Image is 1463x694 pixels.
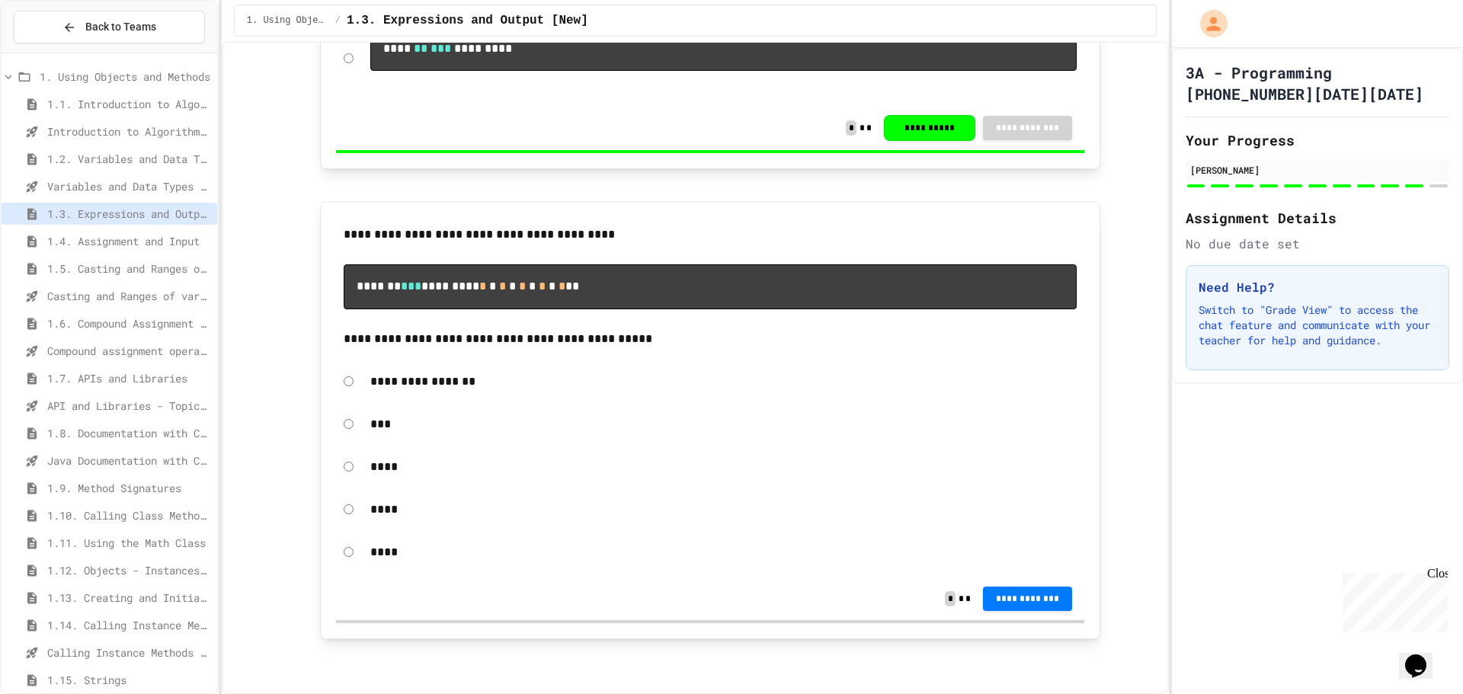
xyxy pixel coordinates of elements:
span: 1.1. Introduction to Algorithms, Programming, and Compilers [47,96,211,112]
span: API and Libraries - Topic 1.7 [47,398,211,414]
div: No due date set [1186,235,1449,253]
span: 1.8. Documentation with Comments and Preconditions [47,425,211,441]
span: 1.11. Using the Math Class [47,535,211,551]
span: Calling Instance Methods - Topic 1.14 [47,644,211,660]
span: Variables and Data Types - Quiz [47,178,211,194]
span: 1.7. APIs and Libraries [47,370,211,386]
span: Compound assignment operators - Quiz [47,343,211,359]
span: 1.2. Variables and Data Types [47,151,211,167]
span: 1.3. Expressions and Output [New] [47,206,211,222]
span: 1.4. Assignment and Input [47,233,211,249]
span: Casting and Ranges of variables - Quiz [47,288,211,304]
iframe: chat widget [1337,567,1448,632]
span: 1.15. Strings [47,672,211,688]
button: Back to Teams [14,11,205,43]
span: / [335,14,341,27]
div: Chat with us now!Close [6,6,105,97]
span: Java Documentation with Comments - Topic 1.8 [47,453,211,469]
span: 1.10. Calling Class Methods [47,507,211,523]
span: 1.6. Compound Assignment Operators [47,315,211,331]
iframe: chat widget [1399,633,1448,679]
div: My Account [1184,6,1231,41]
h2: Your Progress [1186,130,1449,151]
span: 1.3. Expressions and Output [New] [347,11,588,30]
span: 1.12. Objects - Instances of Classes [47,562,211,578]
span: Back to Teams [85,19,156,35]
span: 1. Using Objects and Methods [247,14,329,27]
p: Switch to "Grade View" to access the chat feature and communicate with your teacher for help and ... [1199,302,1436,348]
span: 1.13. Creating and Initializing Objects: Constructors [47,590,211,606]
span: Introduction to Algorithms, Programming, and Compilers [47,123,211,139]
h1: 3A - Programming [PHONE_NUMBER][DATE][DATE] [1186,62,1449,104]
h2: Assignment Details [1186,207,1449,229]
span: 1.14. Calling Instance Methods [47,617,211,633]
span: 1.5. Casting and Ranges of Values [47,261,211,277]
span: 1.9. Method Signatures [47,480,211,496]
div: [PERSON_NAME] [1190,163,1445,177]
span: 1. Using Objects and Methods [40,69,211,85]
h3: Need Help? [1199,278,1436,296]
